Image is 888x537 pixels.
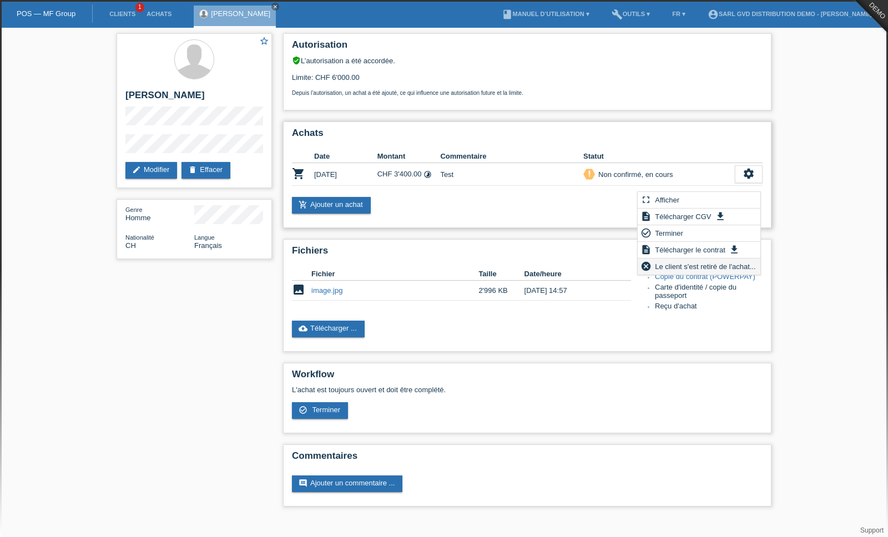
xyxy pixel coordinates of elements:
i: star_border [259,36,269,46]
a: commentAjouter un commentaire ... [292,475,402,492]
i: build [612,9,623,20]
th: Fichier [311,267,478,281]
span: Genre [125,206,143,213]
span: 1 [135,3,144,12]
a: buildOutils ▾ [606,11,655,17]
a: editModifier [125,162,177,179]
a: Achats [141,11,177,17]
th: Date/heure [524,267,615,281]
h2: Commentaires [292,450,763,467]
i: image [292,283,305,296]
h2: Workflow [292,369,763,386]
i: cloud_upload [299,324,307,333]
a: add_shopping_cartAjouter un achat [292,197,371,214]
div: Homme [125,205,194,222]
i: delete [188,165,197,174]
th: Statut [583,150,735,163]
li: Reçu d'achat [655,302,763,312]
i: get_app [715,211,726,222]
span: Terminer [312,406,340,414]
a: check_circle_outline Terminer [292,402,348,419]
td: [DATE] [314,163,377,186]
i: account_circle [708,9,719,20]
i: check_circle_outline [299,406,307,414]
p: Depuis l’autorisation, un achat a été ajouté, ce qui influence une autorisation future et la limite. [292,90,763,96]
a: deleteEffacer [181,162,230,179]
td: Test [440,163,583,186]
a: image.jpg [311,286,342,295]
span: Nationalité [125,234,154,241]
th: Montant [377,150,441,163]
span: Langue [194,234,215,241]
div: Non confirmé, en cours [595,169,673,180]
a: account_circleSARL GVD DISTRIBUTION Demo - [PERSON_NAME] ▾ [702,11,882,17]
a: bookManuel d’utilisation ▾ [496,11,595,17]
th: Commentaire [440,150,583,163]
i: edit [132,165,141,174]
div: L’autorisation a été accordée. [292,56,763,65]
h2: [PERSON_NAME] [125,90,263,107]
td: [DATE] 14:57 [524,281,615,301]
a: Copie du contrat (POWERPAY) [655,272,755,281]
i: description [640,211,652,222]
span: Français [194,241,222,250]
a: star_border [259,36,269,48]
i: check_circle_outline [640,227,652,239]
td: CHF 3'400.00 [377,163,441,186]
a: cloud_uploadTélécharger ... [292,321,365,337]
i: Taux fixes (48 versements) [423,170,432,179]
h2: Autorisation [292,39,763,56]
span: Suisse [125,241,136,250]
i: comment [299,479,307,488]
div: Limite: CHF 6'000.00 [292,65,763,96]
a: [PERSON_NAME] [211,9,270,18]
li: Carte d'identité / copie du passeport [655,283,763,302]
th: Date [314,150,377,163]
th: Taille [478,267,524,281]
a: close [271,3,279,11]
i: add_shopping_cart [299,200,307,209]
span: Télécharger CGV [653,210,713,223]
i: priority_high [586,170,593,178]
h2: Achats [292,128,763,144]
i: POSP00028643 [292,167,305,180]
a: FR ▾ [667,11,691,17]
span: Afficher [653,193,681,206]
a: POS — MF Group [17,9,75,18]
i: fullscreen [640,194,652,205]
p: L'achat est toujours ouvert et doit être complété. [292,386,763,394]
a: Support [860,526,884,534]
i: close [273,4,278,9]
i: settings [743,168,755,180]
h2: Fichiers [292,245,763,262]
i: book [502,9,513,20]
a: Clients [104,11,141,17]
i: verified_user [292,56,301,65]
span: Terminer [653,226,685,240]
td: 2'996 KB [478,281,524,301]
